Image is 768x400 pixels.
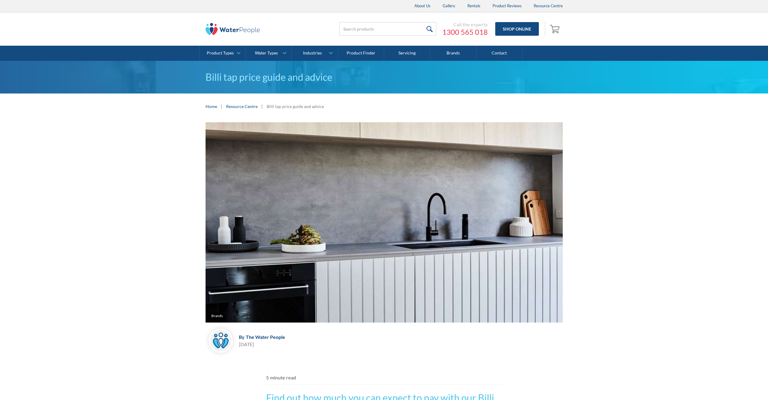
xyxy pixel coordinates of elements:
[239,341,285,348] div: [DATE]
[206,23,260,35] img: The Water People
[206,103,217,110] a: Home
[338,46,384,61] a: Product Finder
[200,46,246,61] a: Product Types
[220,103,223,110] div: |
[384,46,430,61] a: Servicing
[266,374,269,381] div: 5
[246,46,292,61] a: Water Types
[442,21,488,28] div: Call the experts
[270,374,296,381] div: minute read
[548,22,563,36] a: Open empty cart
[246,334,285,340] div: The Water People
[211,313,223,318] div: Brands
[261,103,264,110] div: |
[255,51,278,56] div: Water Types
[206,122,563,323] img: billi tap price guide and advice hero2 image
[495,22,539,36] a: Shop Online
[442,28,488,37] a: 1300 565 018
[226,103,258,110] a: Resource Centre
[267,103,324,110] div: Billi tap price guide and advice
[430,46,476,61] a: Brands
[292,46,338,61] a: Industries
[476,46,522,61] a: Contact
[239,334,245,340] div: By
[339,22,436,36] input: Search products
[207,51,234,56] div: Product Types
[206,70,563,84] h1: Billi tap price guide and advice
[550,24,561,34] img: shopping cart
[303,51,322,56] div: Industries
